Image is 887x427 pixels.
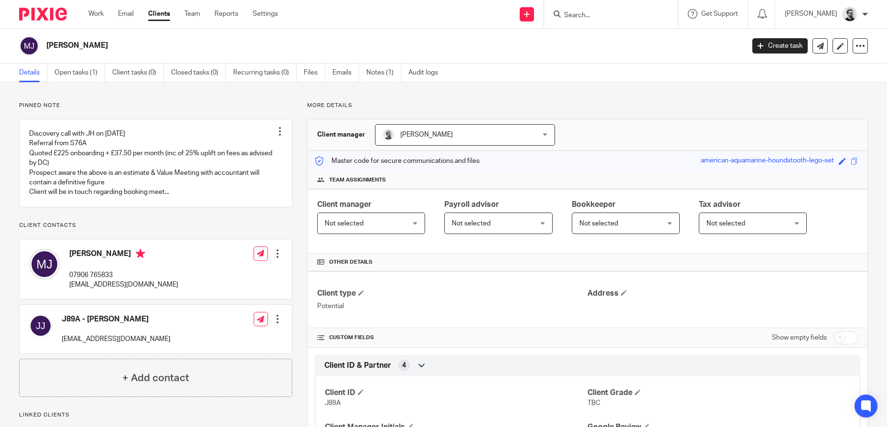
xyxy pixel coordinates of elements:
[69,249,178,261] h4: [PERSON_NAME]
[317,301,588,311] p: Potential
[62,334,171,344] p: [EMAIL_ADDRESS][DOMAIN_NAME]
[366,64,401,82] a: Notes (1)
[122,371,189,385] h4: + Add contact
[588,288,858,299] h4: Address
[408,64,445,82] a: Audit logs
[69,280,178,289] p: [EMAIL_ADDRESS][DOMAIN_NAME]
[19,222,292,229] p: Client contacts
[572,201,616,208] span: Bookkeeper
[588,400,600,406] span: TBC
[19,8,67,21] img: Pixie
[706,220,745,227] span: Not selected
[19,36,39,56] img: svg%3E
[148,9,170,19] a: Clients
[452,220,491,227] span: Not selected
[46,41,599,51] h2: [PERSON_NAME]
[88,9,104,19] a: Work
[329,258,373,266] span: Other details
[383,129,394,140] img: Jack_2025.jpg
[112,64,164,82] a: Client tasks (0)
[588,388,850,398] h4: Client Grade
[332,64,359,82] a: Emails
[315,156,480,166] p: Master code for secure communications and files
[62,314,171,324] h4: J89A - [PERSON_NAME]
[842,7,857,22] img: Jack_2025.jpg
[701,156,834,167] div: american-aquamarine-houndstooth-lego-set
[329,176,386,184] span: Team assignments
[136,249,145,258] i: Primary
[29,314,52,337] img: svg%3E
[752,38,808,53] a: Create task
[772,333,827,342] label: Show empty fields
[233,64,297,82] a: Recurring tasks (0)
[19,102,292,109] p: Pinned note
[400,131,453,138] span: [PERSON_NAME]
[701,11,738,17] span: Get Support
[325,220,363,227] span: Not selected
[171,64,226,82] a: Closed tasks (0)
[325,400,341,406] span: J89A
[19,64,47,82] a: Details
[563,11,649,20] input: Search
[324,361,391,371] span: Client ID & Partner
[402,361,406,370] span: 4
[325,388,588,398] h4: Client ID
[444,201,499,208] span: Payroll advisor
[317,334,588,342] h4: CUSTOM FIELDS
[253,9,278,19] a: Settings
[307,102,868,109] p: More details
[785,9,837,19] p: [PERSON_NAME]
[579,220,618,227] span: Not selected
[54,64,105,82] a: Open tasks (1)
[69,270,178,280] p: 07906 765833
[184,9,200,19] a: Team
[118,9,134,19] a: Email
[304,64,325,82] a: Files
[19,411,292,419] p: Linked clients
[317,201,372,208] span: Client manager
[699,201,741,208] span: Tax advisor
[214,9,238,19] a: Reports
[317,288,588,299] h4: Client type
[317,130,365,139] h3: Client manager
[29,249,60,279] img: svg%3E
